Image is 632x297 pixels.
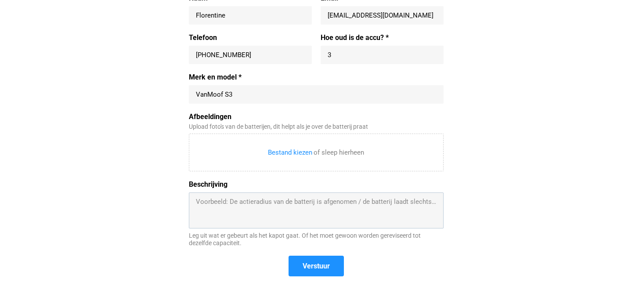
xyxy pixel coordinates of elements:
[196,90,437,99] input: Merk en model *
[189,33,312,42] label: Telefoon
[189,73,444,82] label: Merk en model *
[196,51,305,59] input: +31 647493275
[289,256,344,276] button: Verstuur
[321,33,444,42] label: Hoe oud is de accu? *
[303,261,330,271] span: Verstuur
[189,123,444,130] div: Upload foto's van de batterijen, dit helpt als je over de batterij praat
[196,11,305,20] input: Naam *
[189,180,444,189] label: Beschrijving
[328,11,437,20] input: Email *
[189,232,444,247] div: Leg uit wat er gebeurt als het kapot gaat. Of het moet gewoon worden gereviseerd tot dezelfde cap...
[189,112,444,121] label: Afbeeldingen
